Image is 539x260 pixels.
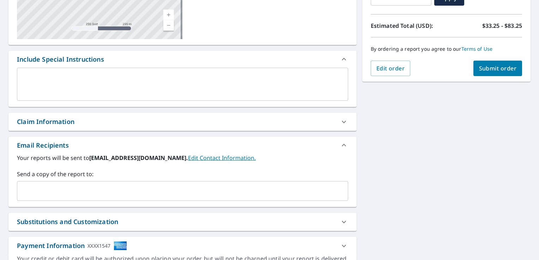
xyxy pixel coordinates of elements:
[17,55,104,64] div: Include Special Instructions
[87,241,110,250] div: XXXX1547
[17,217,118,227] div: Substitutions and Customization
[17,154,348,162] label: Your reports will be sent to
[163,10,174,20] a: Current Level 17, Zoom In
[89,154,188,162] b: [EMAIL_ADDRESS][DOMAIN_NAME].
[17,170,348,178] label: Send a copy of the report to:
[17,141,69,150] div: Email Recipients
[371,61,411,76] button: Edit order
[8,113,357,131] div: Claim Information
[479,64,517,72] span: Submit order
[8,213,357,231] div: Substitutions and Customization
[8,237,357,255] div: Payment InformationXXXX1547cardImage
[461,45,493,52] a: Terms of Use
[482,21,522,30] p: $33.25 - $83.25
[17,241,127,250] div: Payment Information
[8,137,357,154] div: Email Recipients
[188,154,256,162] a: EditContactInfo
[473,61,522,76] button: Submit order
[8,51,357,68] div: Include Special Instructions
[371,46,522,52] p: By ordering a report you agree to our
[114,241,127,250] img: cardImage
[376,64,405,72] span: Edit order
[371,21,447,30] p: Estimated Total (USD):
[163,20,174,31] a: Current Level 17, Zoom Out
[17,117,74,126] div: Claim Information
